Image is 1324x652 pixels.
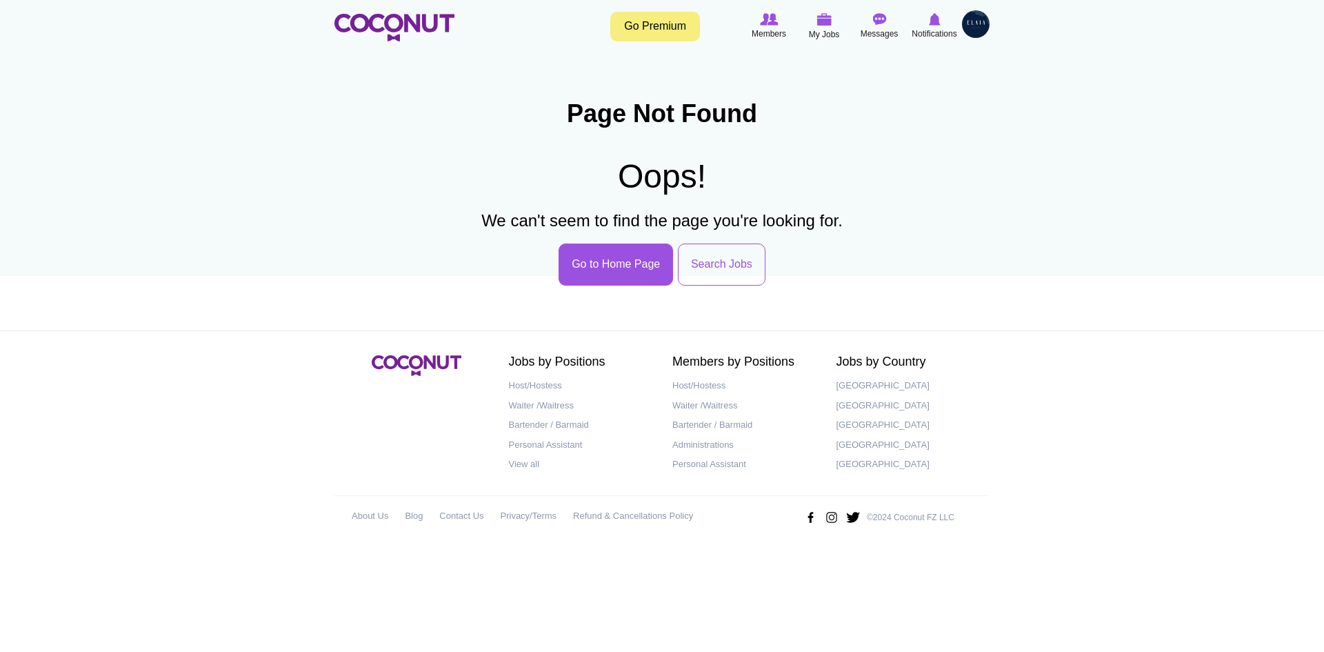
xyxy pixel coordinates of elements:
a: My Jobs My Jobs [796,10,852,43]
img: Browse Members [760,13,778,26]
a: Contact Us [439,506,483,526]
a: Bartender / Barmaid [672,415,816,435]
img: Messages [872,13,886,26]
h1: Page Not Found [334,100,990,128]
a: About Us [352,506,388,526]
img: Home [334,14,454,41]
a: Go Premium [610,12,700,41]
a: Personal Assistant [672,455,816,475]
h2: Oops! [334,155,990,198]
img: Facebook [803,506,818,528]
img: My Jobs [816,13,832,26]
a: Browse Members Members [741,10,796,42]
a: Waiter /Waitress [672,396,816,416]
a: [GEOGRAPHIC_DATA] [836,396,980,416]
a: Waiter /Waitress [509,396,652,416]
img: Coconut [372,355,461,376]
h2: Members by Positions [672,355,816,369]
a: Host/Hostess [509,376,652,396]
a: Administrations [672,435,816,455]
a: View all [509,455,652,475]
a: Go to Home Page [559,244,673,286]
a: Bartender / Barmaid [509,415,652,435]
h2: Jobs by Positions [509,355,652,369]
img: Notifications [929,13,941,26]
a: Personal Assistant [509,435,652,455]
span: Members [752,27,786,41]
img: Twitter [845,506,861,528]
p: ©2024 Coconut FZ LLC [867,512,954,524]
img: Instagram [824,506,839,528]
a: [GEOGRAPHIC_DATA] [836,415,980,435]
a: Blog [405,506,423,526]
a: [GEOGRAPHIC_DATA] [836,455,980,475]
a: Notifications Notifications [907,10,962,42]
h3: We can't seem to find the page you're looking for. [334,212,990,230]
a: [GEOGRAPHIC_DATA] [836,435,980,455]
a: Search Jobs [678,244,765,286]
span: Messages [861,27,899,41]
a: Messages Messages [852,10,907,42]
a: Privacy/Terms [501,506,557,526]
span: My Jobs [809,28,840,41]
a: Refund & Cancellations Policy [573,506,693,526]
a: [GEOGRAPHIC_DATA] [836,376,980,396]
a: Host/Hostess [672,376,816,396]
h2: Jobs by Country [836,355,980,369]
span: Notifications [912,27,956,41]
